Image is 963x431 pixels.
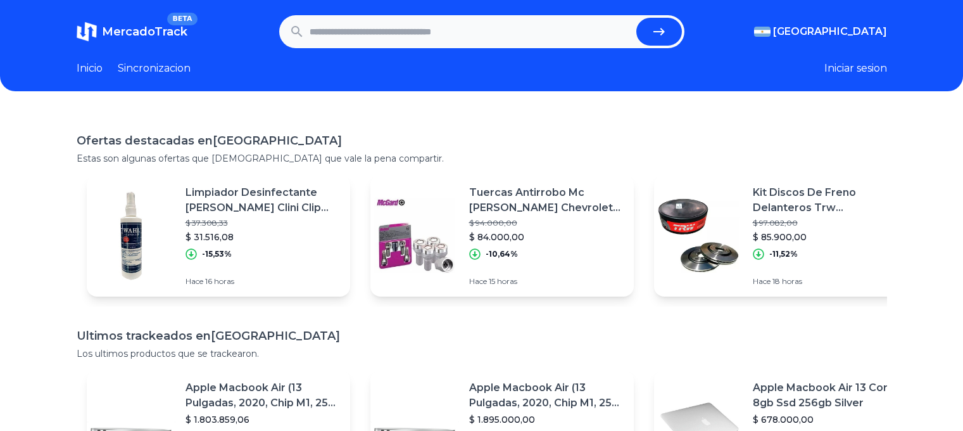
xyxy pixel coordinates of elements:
[87,175,350,297] a: Featured imageLimpiador Desinfectante [PERSON_NAME] Clini Clip Cuchillas Barberia$ 37.308,33$ 31....
[186,276,340,286] p: Hace 16 horas
[469,218,624,228] p: $ 94.000,00
[186,380,340,411] p: Apple Macbook Air (13 Pulgadas, 2020, Chip M1, 256 Gb De Ssd, 8 Gb De Ram) - Plata
[654,175,917,297] a: Featured imageKit Discos De Freno Delanteros Trw [PERSON_NAME] Fiat 500 Ø 257mm$ 97.082,00$ 85.90...
[486,249,518,259] p: -10,64%
[824,61,887,76] button: Iniciar sesion
[77,132,887,150] h1: Ofertas destacadas en [GEOGRAPHIC_DATA]
[186,413,340,426] p: $ 1.803.859,06
[77,22,97,42] img: MercadoTrack
[102,25,187,39] span: MercadoTrack
[754,24,887,39] button: [GEOGRAPHIC_DATA]
[773,24,887,39] span: [GEOGRAPHIC_DATA]
[167,13,197,25] span: BETA
[87,191,175,280] img: Featured image
[769,249,798,259] p: -11,52%
[469,185,624,215] p: Tuercas Antirrobo Mc [PERSON_NAME] Chevrolet S-10
[202,249,232,259] p: -15,53%
[370,175,634,297] a: Featured imageTuercas Antirrobo Mc [PERSON_NAME] Chevrolet S-10$ 94.000,00$ 84.000,00-10,64%Hace ...
[753,218,907,228] p: $ 97.082,00
[753,185,907,215] p: Kit Discos De Freno Delanteros Trw [PERSON_NAME] Fiat 500 Ø 257mm
[469,231,624,243] p: $ 84.000,00
[77,61,103,76] a: Inicio
[186,231,340,243] p: $ 31.516,08
[753,380,907,411] p: Apple Macbook Air 13 Core I5 8gb Ssd 256gb Silver
[370,191,459,280] img: Featured image
[469,380,624,411] p: Apple Macbook Air (13 Pulgadas, 2020, Chip M1, 256 Gb De Ssd, 8 Gb De Ram) - Plata
[77,152,887,165] p: Estas son algunas ofertas que [DEMOGRAPHIC_DATA] que vale la pena compartir.
[754,27,771,37] img: Argentina
[118,61,191,76] a: Sincronizacion
[753,231,907,243] p: $ 85.900,00
[654,191,743,280] img: Featured image
[77,22,187,42] a: MercadoTrackBETA
[469,413,624,426] p: $ 1.895.000,00
[77,347,887,360] p: Los ultimos productos que se trackearon.
[469,276,624,286] p: Hace 15 horas
[77,327,887,345] h1: Ultimos trackeados en [GEOGRAPHIC_DATA]
[753,276,907,286] p: Hace 18 horas
[186,218,340,228] p: $ 37.308,33
[753,413,907,426] p: $ 678.000,00
[186,185,340,215] p: Limpiador Desinfectante [PERSON_NAME] Clini Clip Cuchillas Barberia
